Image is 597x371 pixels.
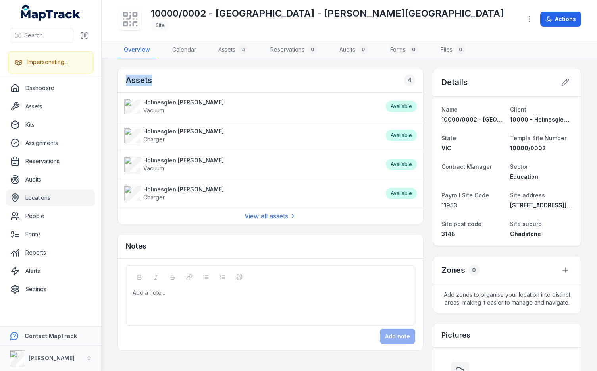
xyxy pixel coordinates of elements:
div: 4 [404,75,415,86]
span: Charger [143,136,165,143]
h3: Notes [126,241,146,252]
span: 10000 - Holmesglen Institute [510,116,592,123]
div: Site [151,20,169,31]
a: Dashboard [6,80,95,96]
div: 0 [308,45,317,54]
a: Holmesglen [PERSON_NAME]Charger [124,185,378,201]
a: Holmesglen [PERSON_NAME]Vacuum [124,157,378,172]
button: Actions [540,12,581,27]
div: 0 [468,265,480,276]
h2: Assets [126,75,152,86]
a: View all assets [245,211,296,221]
a: Settings [6,281,95,297]
div: Available [386,188,417,199]
a: Holmesglen [PERSON_NAME]Charger [124,128,378,143]
h2: Zones [441,265,465,276]
button: Search [10,28,73,43]
span: Name [441,106,458,113]
strong: [PERSON_NAME] [29,355,75,361]
span: Vacuum [143,165,164,172]
span: 10000/0002 [510,145,546,151]
div: 0 [358,45,368,54]
a: Audits [6,172,95,187]
span: Templa Site Number [510,135,566,141]
span: 11953 [441,202,457,209]
div: 0 [409,45,418,54]
span: Site address [510,192,545,199]
a: Audits0 [333,42,374,58]
a: Assets4 [212,42,254,58]
div: Available [386,101,417,112]
span: Contract Manager [441,163,492,170]
a: People [6,208,95,224]
a: Holmesglen [PERSON_NAME]Vacuum [124,99,378,114]
div: 0 [456,45,465,54]
div: Available [386,130,417,141]
a: Assignments [6,135,95,151]
span: Search [24,31,43,39]
a: Calendar [166,42,202,58]
div: 4 [239,45,248,54]
a: Forms [6,226,95,242]
a: Reports [6,245,95,261]
a: Forms0 [384,42,425,58]
strong: Holmesglen [PERSON_NAME] [143,157,224,164]
h1: 10000/0002 - [GEOGRAPHIC_DATA] - [PERSON_NAME][GEOGRAPHIC_DATA] [151,7,504,20]
strong: Contact MapTrack [25,332,77,339]
strong: Holmesglen [PERSON_NAME] [143,185,224,193]
span: 3148 [441,230,455,237]
strong: Holmesglen [PERSON_NAME] [143,128,224,135]
a: MapTrack [21,5,81,21]
span: Site post code [441,220,481,227]
a: Alerts [6,263,95,279]
span: State [441,135,456,141]
span: Sector [510,163,528,170]
span: Add zones to organise your location into distinct areas, making it easier to manage and navigate. [433,284,581,313]
a: Overview [117,42,156,58]
span: Charger [143,194,165,201]
a: Kits [6,117,95,133]
a: Reservations [6,153,95,169]
span: Client [510,106,526,113]
h3: Pictures [441,330,470,341]
span: Vacuum [143,107,164,114]
span: Education [510,173,538,180]
span: Site suburb [510,220,542,227]
a: Files0 [434,42,472,58]
div: Available [386,159,417,170]
a: Assets [6,99,95,114]
span: VIC [441,145,451,151]
a: Reservations0 [264,42,324,58]
span: Chadstone [510,230,541,237]
a: Locations [6,190,95,206]
div: Impersonating... [27,58,68,66]
span: Payroll Site Code [441,192,489,199]
strong: Holmesglen [PERSON_NAME] [143,99,224,106]
h2: Details [441,77,468,88]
